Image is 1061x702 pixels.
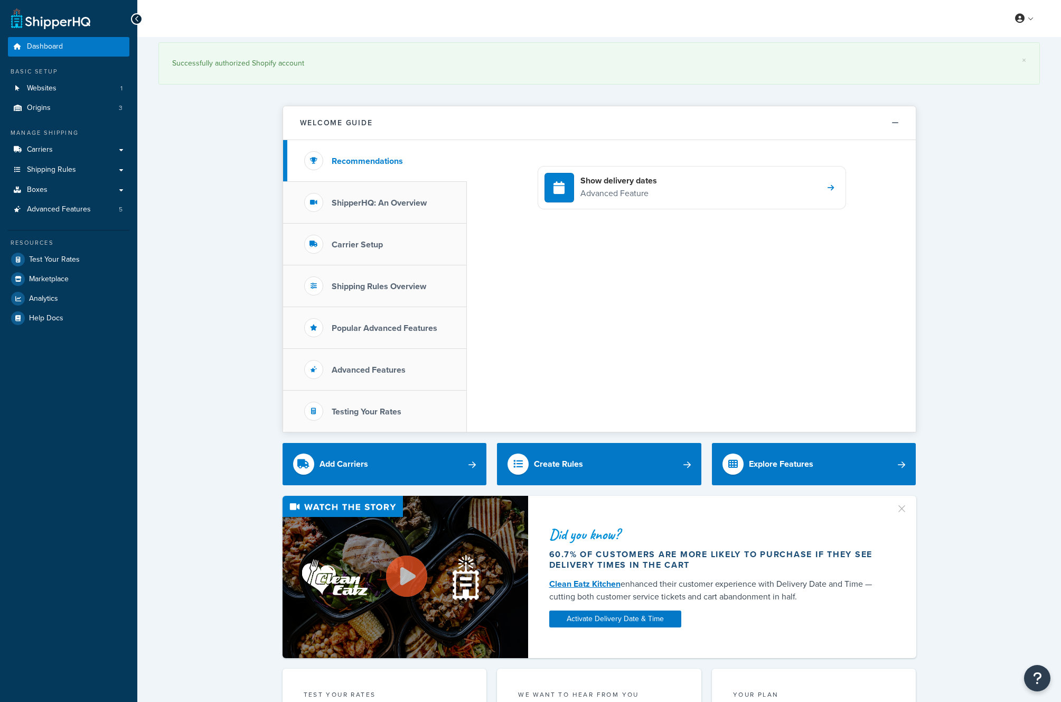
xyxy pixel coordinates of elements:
a: Add Carriers [283,443,487,485]
img: Video thumbnail [283,496,528,658]
div: enhanced their customer experience with Delivery Date and Time — cutting both customer service ti... [549,578,883,603]
span: Websites [27,84,57,93]
a: Advanced Features5 [8,200,129,219]
a: Shipping Rules [8,160,129,180]
span: Marketplace [29,275,69,284]
h3: ShipperHQ: An Overview [332,198,427,208]
h3: Popular Advanced Features [332,324,437,333]
span: Carriers [27,145,53,154]
p: we want to hear from you [518,690,680,699]
div: Your Plan [733,690,895,702]
span: 1 [120,84,123,93]
a: Dashboard [8,37,129,57]
span: Origins [27,104,51,113]
span: Help Docs [29,314,63,323]
h3: Shipping Rules Overview [332,282,426,291]
a: Help Docs [8,309,129,328]
div: Manage Shipping [8,128,129,137]
span: Test Your Rates [29,255,80,264]
div: Explore Features [749,457,813,472]
div: Add Carriers [320,457,368,472]
button: Open Resource Center [1024,665,1050,691]
span: 5 [119,205,123,214]
a: Boxes [8,180,129,200]
a: Create Rules [497,443,701,485]
a: Test Your Rates [8,250,129,269]
h3: Recommendations [332,156,403,166]
a: Activate Delivery Date & Time [549,611,681,627]
span: Analytics [29,294,58,303]
p: Advanced Feature [580,187,657,200]
h3: Carrier Setup [332,240,383,250]
h3: Testing Your Rates [332,407,401,417]
li: Origins [8,98,129,118]
div: Did you know? [549,527,883,542]
a: Origins3 [8,98,129,118]
span: Dashboard [27,42,63,51]
div: Resources [8,238,129,247]
button: Welcome Guide [283,106,916,140]
h4: Show delivery dates [580,175,657,187]
a: Explore Features [712,443,916,485]
div: 60.7% of customers are more likely to purchase if they see delivery times in the cart [549,549,883,570]
span: Shipping Rules [27,165,76,174]
div: Create Rules [534,457,583,472]
a: Websites1 [8,79,129,98]
div: Test your rates [304,690,466,702]
span: 3 [119,104,123,113]
div: Successfully authorized Shopify account [172,56,1026,71]
a: Marketplace [8,270,129,289]
div: Basic Setup [8,67,129,76]
h3: Advanced Features [332,365,406,375]
a: × [1022,56,1026,64]
h2: Welcome Guide [300,119,373,127]
span: Advanced Features [27,205,91,214]
span: Boxes [27,186,48,195]
li: Websites [8,79,129,98]
a: Analytics [8,289,129,308]
a: Carriers [8,140,129,160]
li: Advanced Features [8,200,129,219]
a: Clean Eatz Kitchen [549,578,621,590]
